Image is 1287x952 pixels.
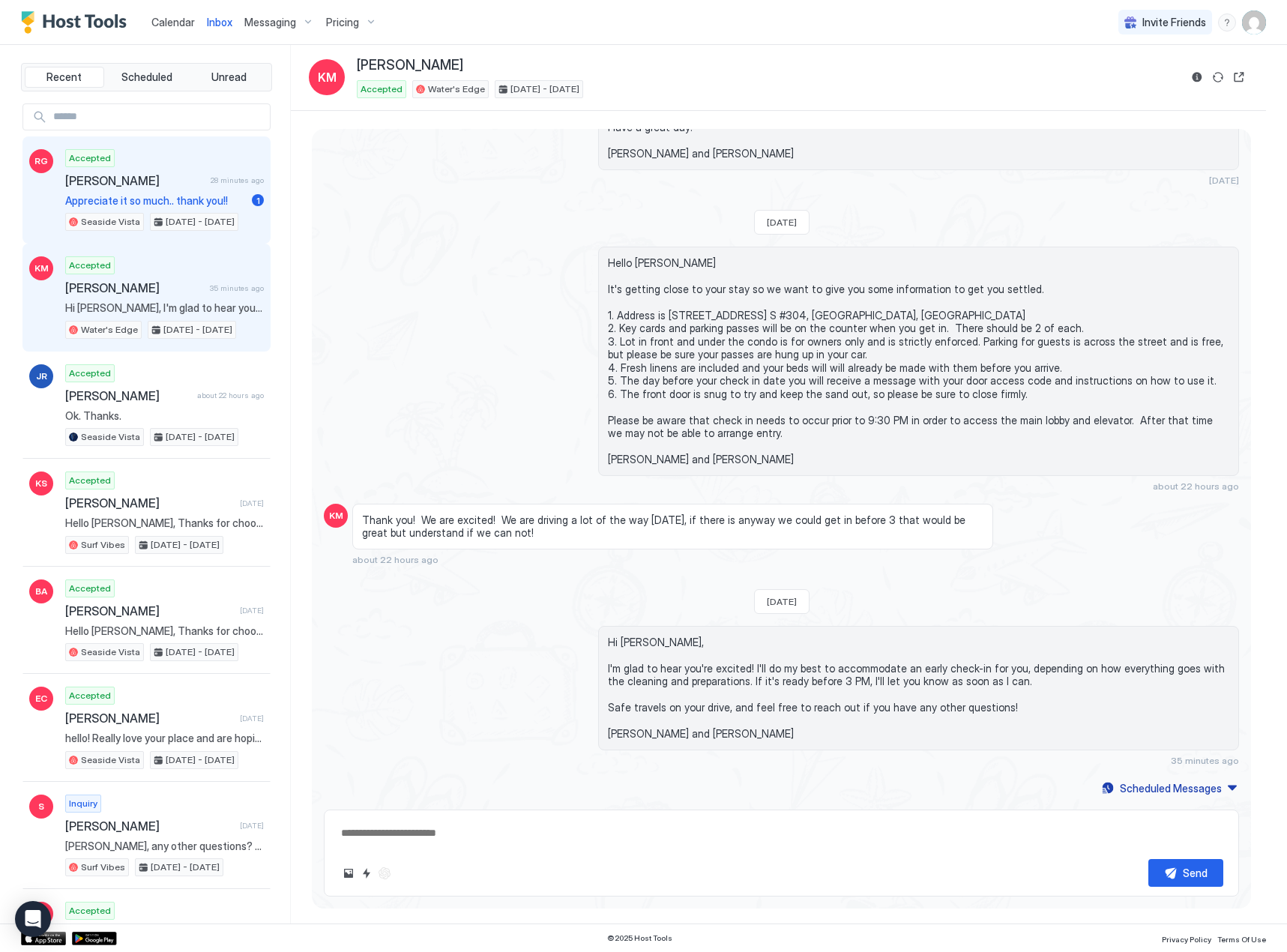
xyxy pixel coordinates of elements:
span: [DATE] [240,821,264,831]
div: App Store [21,932,66,945]
span: BA [35,585,47,598]
span: Accepted [69,474,111,487]
span: Terms Of Use [1217,935,1266,944]
span: [DATE] [240,714,264,723]
div: tab-group [21,63,272,91]
span: 35 minutes ago [210,283,264,293]
span: [PERSON_NAME] [357,57,463,74]
span: [PERSON_NAME] [65,819,234,834]
span: Messaging [244,16,296,29]
span: [DATE] - [DATE] [166,215,235,229]
span: [DATE] [767,596,797,607]
span: Ok. Thanks. [65,409,264,423]
span: Invite Friends [1142,16,1206,29]
span: [PERSON_NAME], any other questions? Are you still interested in the property that week? [65,840,264,853]
span: Seaside Vista [81,645,140,659]
span: Inbox [207,16,232,28]
span: 28 minutes ago [211,175,264,185]
span: Accepted [361,82,403,96]
span: [DATE] [240,498,264,508]
button: Unread [189,67,268,88]
button: Reservation information [1188,68,1206,86]
span: 1 [256,195,260,206]
span: about 22 hours ago [1153,480,1239,492]
span: [PERSON_NAME] [65,173,205,188]
button: Upload image [340,864,358,882]
span: Inquiry [69,797,97,810]
a: Calendar [151,14,195,30]
div: Send [1183,865,1208,881]
span: [PERSON_NAME] [65,711,234,726]
span: Thank you! We are excited! We are driving a lot of the way [DATE], if there is anyway we could ge... [362,513,983,540]
span: Pricing [326,16,359,29]
span: Accepted [69,689,111,702]
span: [DATE] - [DATE] [151,861,220,874]
span: Surf Vibes [81,538,125,552]
span: [DATE] - [DATE] [166,430,235,444]
span: EC [35,692,47,705]
button: Recent [25,67,104,88]
span: [DATE] - [DATE] [510,82,579,96]
button: Quick reply [358,864,376,882]
a: Inbox [207,14,232,30]
span: [DATE] [1209,175,1239,186]
span: [DATE] - [DATE] [166,753,235,767]
span: [PERSON_NAME] [65,388,191,403]
span: Recent [46,70,82,84]
span: Hello [PERSON_NAME], Thanks for choosing to stay at our place! We are sure you will love it. We w... [65,516,264,530]
span: KM [329,509,343,522]
span: [PERSON_NAME] [65,495,234,510]
button: Send [1148,859,1223,887]
span: Water's Edge [428,82,485,96]
a: Privacy Policy [1162,930,1211,946]
span: [DATE] [240,606,264,615]
a: Terms Of Use [1217,930,1266,946]
span: S [38,800,44,813]
span: Hi [PERSON_NAME], I'm glad to hear you're excited! I'll do my best to accommodate an early check-... [608,636,1229,741]
span: Seaside Vista [81,753,140,767]
button: Scheduled [107,67,187,88]
span: RG [34,154,48,168]
span: Accepted [69,582,111,595]
div: menu [1218,13,1236,31]
span: Surf Vibes [81,861,125,874]
span: Accepted [69,904,111,918]
div: Scheduled Messages [1120,780,1222,796]
div: User profile [1242,10,1266,34]
span: [DATE] - [DATE] [166,645,235,659]
span: about 22 hours ago [352,554,438,565]
span: Scheduled [121,70,172,84]
a: Google Play Store [72,932,117,945]
span: Appreciate it so much.. thank you!! [65,194,246,208]
span: Accepted [69,151,111,165]
span: Hello [PERSON_NAME], Thanks for choosing to stay at our place! We are sure you will love it. We w... [65,624,264,638]
span: Privacy Policy [1162,935,1211,944]
span: [DATE] - [DATE] [163,323,232,337]
span: Hello [PERSON_NAME] It's getting close to your stay so we want to give you some information to ge... [608,256,1229,466]
input: Input Field [47,104,270,130]
span: Seaside Vista [81,215,140,229]
span: Water's Edge [81,323,138,337]
span: Unread [211,70,247,84]
div: Open Intercom Messenger [15,901,51,937]
span: Accepted [69,259,111,272]
span: KM [318,68,337,86]
span: Calendar [151,16,195,28]
span: 35 minutes ago [1171,755,1239,766]
button: Open reservation [1230,68,1248,86]
span: Hi [PERSON_NAME], I'm glad to hear you're excited! I'll do my best to accommodate an early check-... [65,301,264,315]
button: Sync reservation [1209,68,1227,86]
span: about 22 hours ago [197,391,264,400]
span: [PERSON_NAME] [65,280,204,295]
span: © 2025 Host Tools [607,933,672,943]
span: KS [35,477,47,490]
span: KM [34,262,49,275]
a: Host Tools Logo [21,11,133,34]
span: [DATE] - [DATE] [151,538,220,552]
span: [DATE] [767,217,797,228]
button: Scheduled Messages [1100,778,1239,798]
span: Accepted [69,367,111,380]
span: Seaside Vista [81,430,140,444]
